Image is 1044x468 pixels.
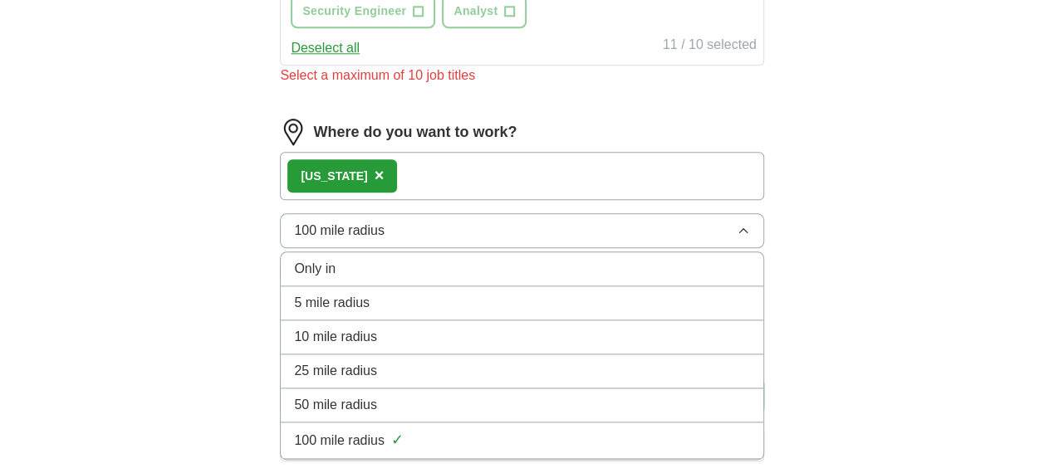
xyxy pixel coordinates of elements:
[294,431,385,451] span: 100 mile radius
[375,163,385,188] button: ×
[291,38,360,58] button: Deselect all
[294,327,377,347] span: 10 mile radius
[301,168,367,185] div: [US_STATE]
[294,259,336,279] span: Only in
[280,213,763,248] button: 100 mile radius
[280,66,763,85] div: Select a maximum of 10 job titles
[294,293,370,313] span: 5 mile radius
[294,361,377,381] span: 25 mile radius
[391,429,404,451] span: ✓
[313,121,517,144] label: Where do you want to work?
[453,2,497,20] span: Analyst
[294,395,377,415] span: 50 mile radius
[663,35,757,58] div: 11 / 10 selected
[302,2,406,20] span: Security Engineer
[294,221,385,241] span: 100 mile radius
[280,119,306,145] img: location.png
[375,166,385,184] span: ×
